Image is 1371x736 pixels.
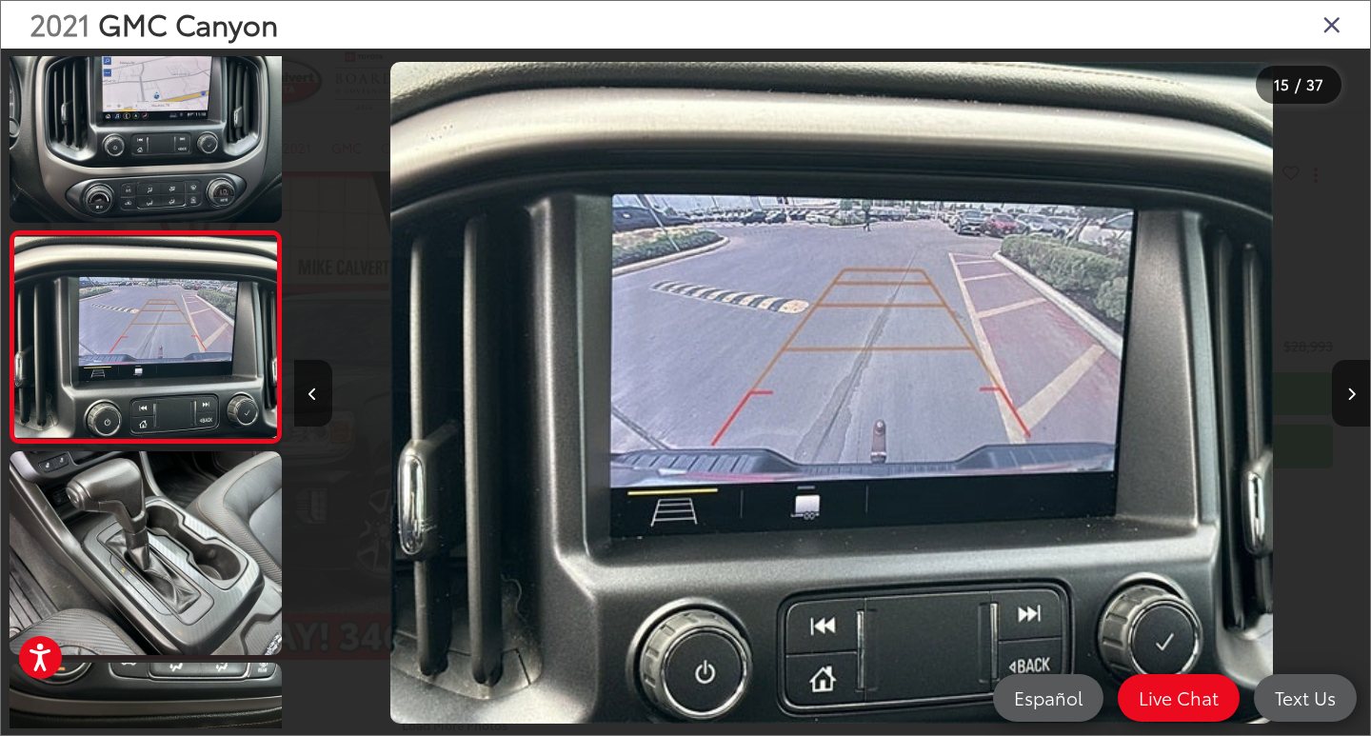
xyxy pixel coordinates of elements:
img: 2021 GMC Canyon AT4 w/Leather [7,16,284,224]
span: Español [1004,686,1092,709]
span: / [1293,78,1302,91]
a: Live Chat [1118,674,1240,722]
span: Live Chat [1129,686,1228,709]
span: GMC Canyon [98,3,278,44]
img: 2021 GMC Canyon AT4 w/Leather [7,449,284,657]
span: 15 [1274,73,1289,94]
a: Español [993,674,1103,722]
img: 2021 GMC Canyon AT4 w/Leather [390,62,1274,725]
a: Text Us [1254,674,1357,722]
span: 2021 [30,3,90,44]
i: Close gallery [1322,11,1341,36]
span: 37 [1306,73,1323,94]
div: 2021 GMC Canyon AT4 w/Leather 14 [293,62,1369,725]
span: Text Us [1265,686,1345,709]
button: Next image [1332,360,1370,427]
img: 2021 GMC Canyon AT4 w/Leather [11,236,279,437]
button: Previous image [294,360,332,427]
